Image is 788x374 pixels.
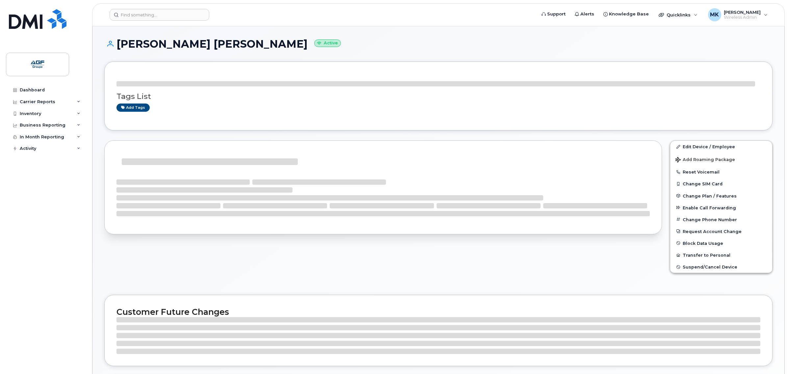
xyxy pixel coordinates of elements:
[670,261,772,273] button: Suspend/Cancel Device
[683,193,737,198] span: Change Plan / Features
[683,205,736,210] span: Enable Call Forwarding
[116,104,150,112] a: Add tags
[670,152,772,166] button: Add Roaming Package
[116,307,760,317] h2: Customer Future Changes
[670,178,772,190] button: Change SIM Card
[670,237,772,249] button: Block Data Usage
[675,157,735,163] span: Add Roaming Package
[314,39,341,47] small: Active
[670,249,772,261] button: Transfer to Personal
[670,141,772,152] a: Edit Device / Employee
[670,166,772,178] button: Reset Voicemail
[104,38,773,50] h1: [PERSON_NAME] [PERSON_NAME]
[670,202,772,214] button: Enable Call Forwarding
[116,92,760,101] h3: Tags List
[670,214,772,225] button: Change Phone Number
[670,190,772,202] button: Change Plan / Features
[683,265,737,269] span: Suspend/Cancel Device
[670,225,772,237] button: Request Account Change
